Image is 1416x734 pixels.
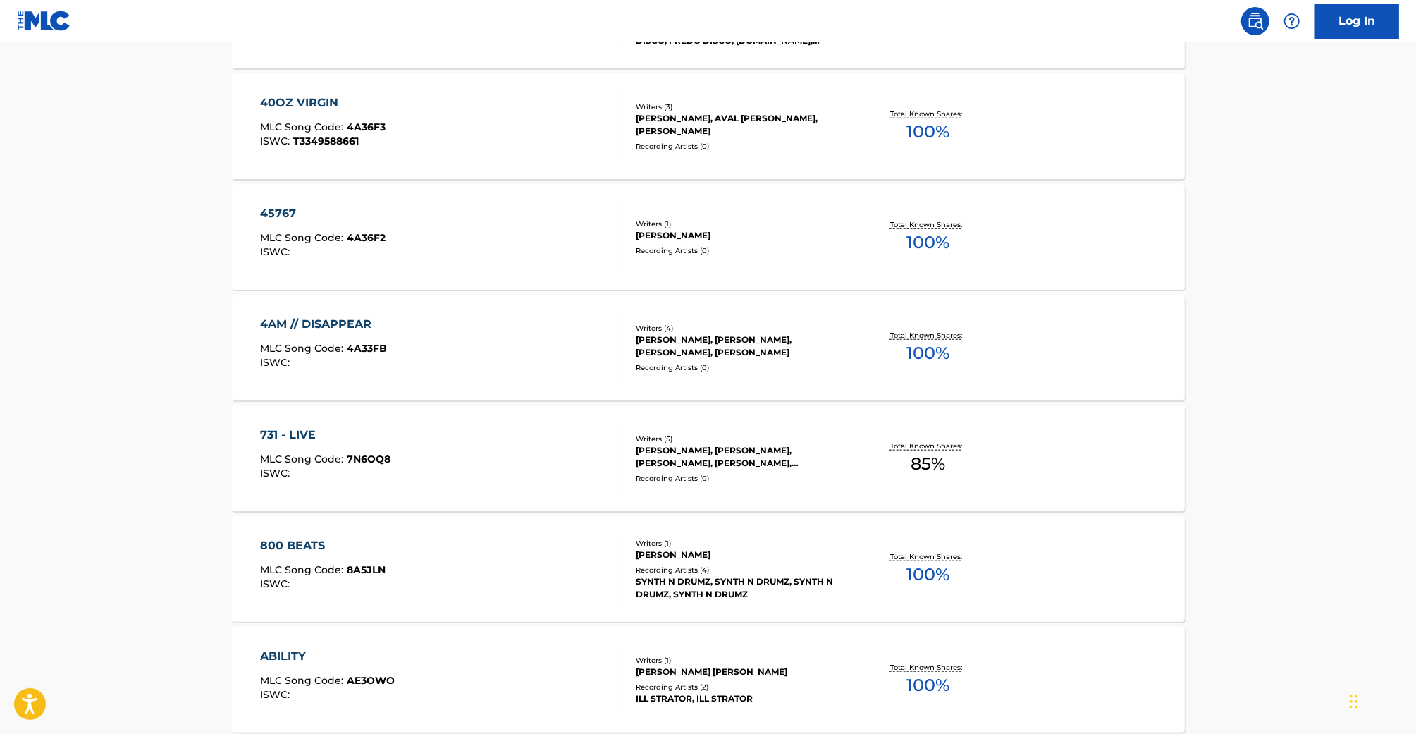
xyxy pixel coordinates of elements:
span: T3349588661 [293,135,359,147]
p: Total Known Shares: [890,662,966,673]
div: ABILITY [260,648,395,665]
a: 731 - LIVEMLC Song Code:7N6OQ8ISWC:Writers (5)[PERSON_NAME], [PERSON_NAME], [PERSON_NAME], [PERSO... [232,405,1185,511]
span: 100 % [906,230,949,255]
span: ISWC : [260,577,293,590]
div: 40OZ VIRGIN [260,94,386,111]
a: 800 BEATSMLC Song Code:8A5JLNISWC:Writers (1)[PERSON_NAME]Recording Artists (4)SYNTH N DRUMZ, SYN... [232,516,1185,622]
iframe: Chat Widget [1346,666,1416,734]
div: [PERSON_NAME] [PERSON_NAME] [636,666,849,678]
p: Total Known Shares: [890,551,966,562]
span: 100 % [906,119,949,145]
span: MLC Song Code : [260,231,347,244]
img: help [1283,13,1300,30]
span: 85 % [911,451,945,477]
a: 45767MLC Song Code:4A36F2ISWC:Writers (1)[PERSON_NAME]Recording Artists (0)Total Known Shares:100% [232,184,1185,290]
span: ISWC : [260,688,293,701]
div: [PERSON_NAME] [636,549,849,561]
a: Public Search [1241,7,1269,35]
span: ISWC : [260,135,293,147]
div: SYNTH N DRUMZ, SYNTH N DRUMZ, SYNTH N DRUMZ, SYNTH N DRUMZ [636,575,849,601]
div: 45767 [260,205,386,222]
span: ISWC : [260,467,293,479]
span: 100 % [906,341,949,366]
div: Drag [1350,680,1358,723]
div: Writers ( 1 ) [636,655,849,666]
div: [PERSON_NAME], AVAL [PERSON_NAME], [PERSON_NAME] [636,112,849,137]
a: 4AM // DISAPPEARMLC Song Code:4A33FBISWC:Writers (4)[PERSON_NAME], [PERSON_NAME], [PERSON_NAME], ... [232,295,1185,400]
p: Total Known Shares: [890,219,966,230]
div: Recording Artists ( 2 ) [636,682,849,692]
div: Writers ( 1 ) [636,219,849,229]
div: Writers ( 1 ) [636,538,849,549]
p: Total Known Shares: [890,441,966,451]
div: Recording Artists ( 4 ) [636,565,849,575]
p: Total Known Shares: [890,330,966,341]
a: Log In [1315,4,1399,39]
div: Recording Artists ( 0 ) [636,362,849,373]
div: ILL STRATOR, ILL STRATOR [636,692,849,705]
div: Recording Artists ( 0 ) [636,473,849,484]
div: [PERSON_NAME], [PERSON_NAME], [PERSON_NAME], [PERSON_NAME], [PERSON_NAME] [636,444,849,470]
span: 100 % [906,673,949,698]
div: 800 BEATS [260,537,386,554]
img: search [1247,13,1264,30]
span: 4A36F3 [347,121,386,133]
span: MLC Song Code : [260,563,347,576]
span: 8A5JLN [347,563,386,576]
div: Help [1278,7,1306,35]
span: MLC Song Code : [260,342,347,355]
div: Recording Artists ( 0 ) [636,245,849,256]
span: ISWC : [260,245,293,258]
div: Writers ( 3 ) [636,102,849,112]
div: [PERSON_NAME], [PERSON_NAME], [PERSON_NAME], [PERSON_NAME] [636,334,849,359]
a: 40OZ VIRGINMLC Song Code:4A36F3ISWC:T3349588661Writers (3)[PERSON_NAME], AVAL [PERSON_NAME], [PER... [232,73,1185,179]
span: MLC Song Code : [260,674,347,687]
div: Recording Artists ( 0 ) [636,141,849,152]
span: ISWC : [260,356,293,369]
div: 4AM // DISAPPEAR [260,316,387,333]
div: 731 - LIVE [260,427,390,444]
img: MLC Logo [17,11,71,31]
span: 7N6OQ8 [347,453,390,465]
span: 4A36F2 [347,231,386,244]
span: 4A33FB [347,342,387,355]
span: MLC Song Code : [260,453,347,465]
p: Total Known Shares: [890,109,966,119]
div: Writers ( 4 ) [636,323,849,334]
span: 100 % [906,562,949,587]
div: Writers ( 5 ) [636,434,849,444]
a: ABILITYMLC Song Code:AE3OWOISWC:Writers (1)[PERSON_NAME] [PERSON_NAME]Recording Artists (2)ILL ST... [232,627,1185,733]
div: [PERSON_NAME] [636,229,849,242]
span: MLC Song Code : [260,121,347,133]
span: AE3OWO [347,674,395,687]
